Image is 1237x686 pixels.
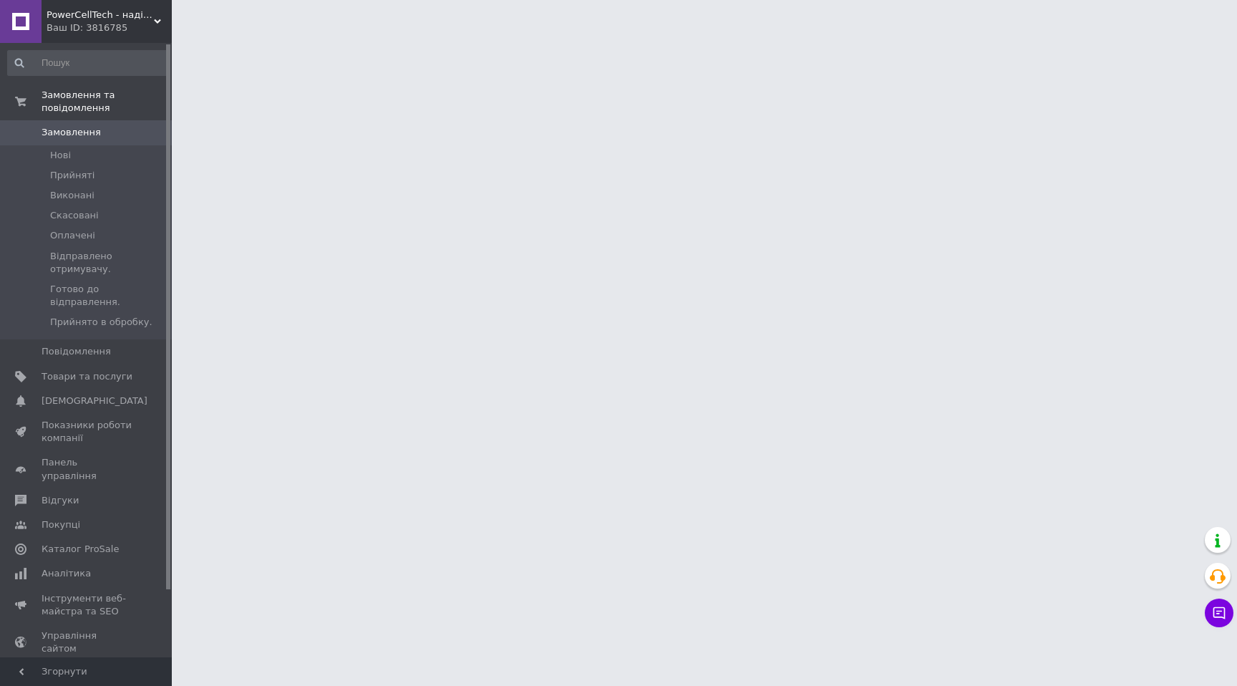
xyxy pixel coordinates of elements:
span: Повідомлення [42,345,111,358]
span: Прийняті [50,169,94,182]
span: Товари та послуги [42,370,132,383]
span: Покупці [42,518,80,531]
span: Замовлення [42,126,101,139]
span: Прийнято в обробку. [50,316,152,329]
span: [DEMOGRAPHIC_DATA] [42,395,147,407]
span: Замовлення та повідомлення [42,89,172,115]
span: Відправлено отримувачу. [50,250,168,276]
span: Нові [50,149,71,162]
span: Відгуки [42,494,79,507]
span: Скасовані [50,209,99,222]
button: Чат з покупцем [1205,599,1233,627]
span: Готово до відправлення. [50,283,168,309]
span: Інструменти веб-майстра та SEO [42,592,132,618]
div: Ваш ID: 3816785 [47,21,172,34]
span: Каталог ProSale [42,543,119,556]
input: Пошук [7,50,169,76]
span: Показники роботи компанії [42,419,132,445]
span: PowerCellTech - надійні акумулятори для дронів, створені під ваші завдання [47,9,154,21]
span: Управління сайтом [42,629,132,655]
span: Оплачені [50,229,95,242]
span: Виконані [50,189,94,202]
span: Аналітика [42,567,91,580]
span: Панель управління [42,456,132,482]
